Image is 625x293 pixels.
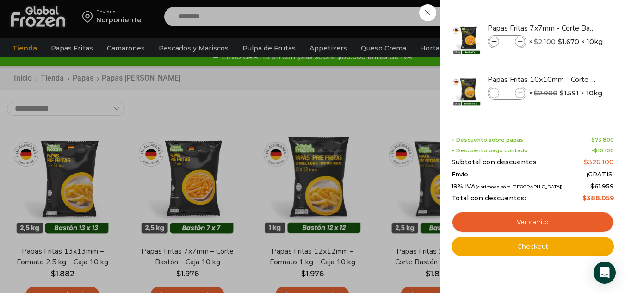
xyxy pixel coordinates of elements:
[594,147,614,154] bdi: 10.100
[452,171,468,178] span: Envío
[594,147,598,154] span: $
[558,37,562,46] span: $
[452,212,614,233] a: Ver carrito
[558,37,579,46] bdi: 1.670
[589,137,614,143] span: -
[500,37,514,47] input: Product quantity
[534,89,538,97] span: $
[452,237,614,256] a: Checkout
[584,158,588,166] span: $
[452,194,526,202] span: Total con descuentos:
[590,182,614,190] span: 61.959
[594,262,616,284] div: Open Intercom Messenger
[452,158,537,166] span: Subtotal con descuentos
[560,88,564,98] span: $
[452,148,528,154] span: + Descuento pago contado
[534,89,557,97] bdi: 2.000
[476,184,563,189] small: (estimado para [GEOGRAPHIC_DATA])
[529,35,603,48] span: × × 10kg
[591,137,595,143] span: $
[560,88,579,98] bdi: 1.591
[488,23,598,33] a: Papas Fritas 7x7mm - Corte Bastón - Caja 10 kg
[592,148,614,154] span: -
[590,182,594,190] span: $
[452,137,523,143] span: + Descuento sobre papas
[587,171,614,178] span: ¡GRATIS!
[488,75,598,85] a: Papas Fritas 10x10mm - Corte Bastón - Caja 10 kg
[582,194,614,202] bdi: 388.059
[534,37,556,46] bdi: 2.100
[529,87,602,100] span: × × 10kg
[500,88,514,98] input: Product quantity
[591,137,614,143] bdi: 73.800
[534,37,538,46] span: $
[452,183,563,190] span: 19% IVA
[582,194,587,202] span: $
[584,158,614,166] bdi: 326.100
